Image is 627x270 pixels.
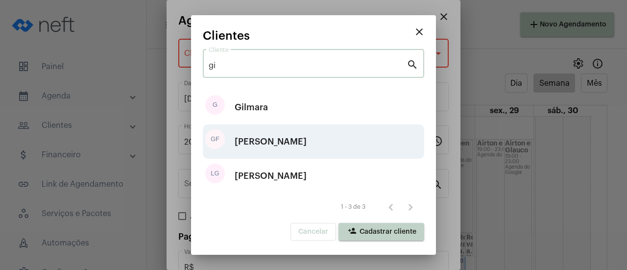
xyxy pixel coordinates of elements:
[413,26,425,38] mat-icon: close
[235,161,307,191] div: [PERSON_NAME]
[209,61,407,70] input: Pesquisar cliente
[290,223,336,241] button: Cancelar
[338,223,424,241] button: Cadastrar cliente
[346,228,416,235] span: Cadastrar cliente
[235,93,268,122] div: Gilmara
[203,29,250,42] span: Clientes
[235,127,307,156] div: [PERSON_NAME]
[205,164,225,183] div: LG
[407,58,418,70] mat-icon: search
[298,228,328,235] span: Cancelar
[381,197,401,217] button: Página anterior
[346,226,358,238] mat-icon: person_add
[205,129,225,149] div: GF
[401,197,420,217] button: Próxima página
[341,204,365,210] div: 1 - 3 de 3
[205,95,225,115] div: G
